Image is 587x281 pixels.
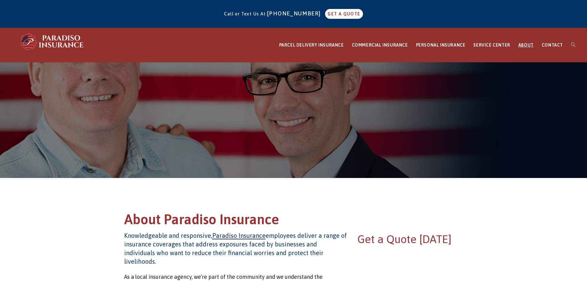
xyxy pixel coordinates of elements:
[348,28,412,62] a: COMMERCIAL INSURANCE
[18,32,86,51] img: Paradiso Insurance
[124,231,347,266] h4: Knowledgeable and responsive, employees deliver a range of insurance coverages that address expos...
[267,10,324,17] a: [PHONE_NUMBER]
[224,11,267,16] span: Call or Text Us At:
[352,43,408,48] span: COMMERCIAL INSURANCE
[416,43,466,48] span: PERSONAL INSURANCE
[412,28,470,62] a: PERSONAL INSURANCE
[542,43,563,48] span: CONTACT
[325,9,363,19] a: GET A QUOTE
[275,28,348,62] a: PARCEL DELIVERY INSURANCE
[124,210,463,232] h1: About Paradiso Insurance
[518,43,534,48] span: ABOUT
[469,28,514,62] a: SERVICE CENTER
[473,43,510,48] span: SERVICE CENTER
[538,28,567,62] a: CONTACT
[279,43,344,48] span: PARCEL DELIVERY INSURANCE
[212,232,266,239] a: Paradiso Insurance
[514,28,538,62] a: ABOUT
[357,231,463,247] h2: Get a Quote [DATE]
